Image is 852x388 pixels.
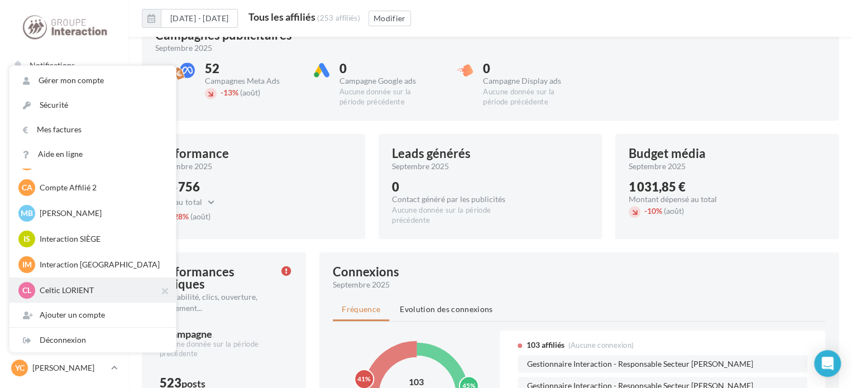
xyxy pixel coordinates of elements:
[40,182,162,193] p: Compte Affilié 2
[9,68,176,93] a: Gérer mon compte
[248,12,315,22] div: Tous les affiliés
[629,181,717,193] div: 1 031,85 €
[9,328,176,352] div: Déconnexion
[30,60,75,70] span: Notifications
[339,63,433,75] div: 0
[339,87,433,107] div: Aucune donnée sur la période précédente
[15,362,25,373] span: YC
[155,266,268,290] div: Performances critiques
[22,285,31,296] span: CL
[205,77,298,85] div: Campagnes Meta Ads
[155,195,221,209] button: Vues au total
[483,63,576,75] div: 0
[22,182,32,193] span: CA
[7,204,122,224] a: Mon réseau
[160,339,288,360] div: Aucune donnée sur la période précédente
[40,208,162,219] p: [PERSON_NAME]
[221,88,223,97] span: -
[392,205,518,226] div: Aucune donnée sur la période précédente
[32,362,107,373] p: [PERSON_NAME]
[392,147,471,160] div: Leads générés
[664,206,684,215] span: (août)
[9,117,176,142] a: Mes factures
[221,88,238,97] span: 13%
[7,154,122,174] a: Visibilité locale
[7,55,117,75] button: Notifications
[9,142,176,166] a: Aide en ligne
[155,42,212,54] span: septembre 2025
[7,104,122,124] a: Opérations
[483,87,576,107] div: Aucune donnée sur la période précédente
[155,181,221,193] div: 244 756
[40,285,162,296] p: Celtic LORIENT
[333,266,399,278] div: Connexions
[383,375,450,388] div: 103
[155,291,272,314] div: Délivrabilité, clics, ouverture, engagement...
[167,329,212,339] div: campagne
[392,161,449,172] span: septembre 2025
[205,63,298,75] div: 52
[155,29,292,41] div: Campagnes publicitaires
[629,147,706,160] div: Budget média
[368,11,411,26] button: Modifier
[142,9,238,28] button: [DATE] - [DATE]
[155,147,229,160] div: Performance
[7,229,122,249] a: Campagnes
[21,208,33,219] span: MB
[644,206,662,215] span: 10%
[7,129,122,150] a: Boîte de réception 99+
[357,374,371,382] text: 41%
[629,161,686,172] span: septembre 2025
[40,259,162,270] p: Interaction [GEOGRAPHIC_DATA]
[23,233,30,245] span: IS
[160,327,288,339] div: 0
[526,360,753,368] span: Gestionnaire Interaction - Responsable Secteur [PERSON_NAME]
[333,279,390,290] span: septembre 2025
[526,339,564,351] span: 103 affiliés
[483,77,576,85] div: Campagne Display ads
[155,161,212,172] span: septembre 2025
[392,181,518,193] div: 0
[9,357,119,379] a: YC [PERSON_NAME]
[9,303,176,327] div: Ajouter un compte
[400,304,492,314] span: Evolution des connexions
[392,195,518,203] div: Contact généré par les publicités
[22,259,32,270] span: IM
[9,93,176,117] a: Sécurité
[317,13,360,22] div: (253 affiliés)
[7,179,122,199] a: Médiathèque
[240,88,260,97] span: (août)
[644,206,647,215] span: -
[339,77,433,85] div: Campagne Google ads
[171,212,189,221] span: 28%
[40,233,162,245] p: Interaction SIÈGE
[161,9,238,28] button: [DATE] - [DATE]
[7,79,122,99] a: Tableau de bord
[629,195,717,203] div: Montant dépensé au total
[814,350,841,377] div: Open Intercom Messenger
[190,212,210,221] span: (août)
[568,341,634,349] span: (Aucune connexion)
